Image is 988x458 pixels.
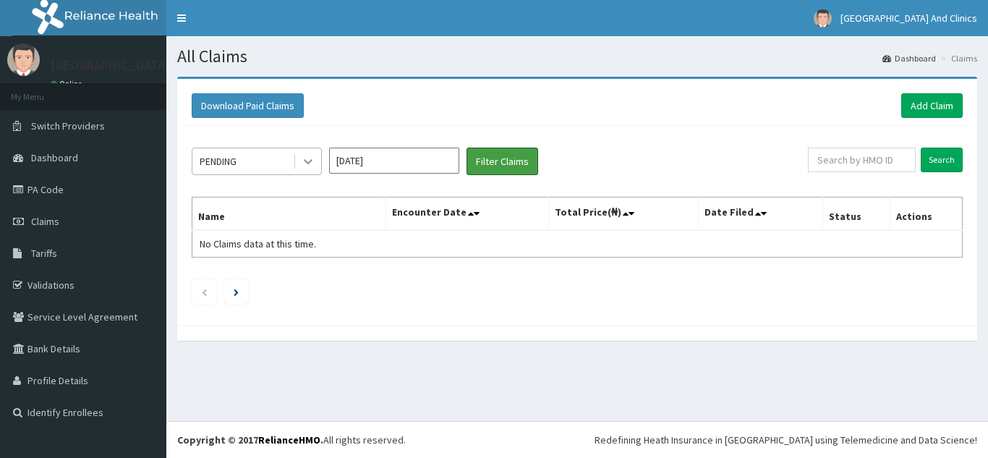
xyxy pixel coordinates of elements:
[177,47,977,66] h1: All Claims
[901,93,963,118] a: Add Claim
[814,9,832,27] img: User Image
[595,433,977,447] div: Redefining Heath Insurance in [GEOGRAPHIC_DATA] using Telemedicine and Data Science!
[386,198,548,231] th: Encounter Date
[166,421,988,458] footer: All rights reserved.
[699,198,823,231] th: Date Filed
[890,198,962,231] th: Actions
[548,198,699,231] th: Total Price(₦)
[201,285,208,298] a: Previous page
[808,148,916,172] input: Search by HMO ID
[192,93,304,118] button: Download Paid Claims
[31,151,78,164] span: Dashboard
[329,148,459,174] input: Select Month and Year
[882,52,936,64] a: Dashboard
[192,198,386,231] th: Name
[823,198,890,231] th: Status
[840,12,977,25] span: [GEOGRAPHIC_DATA] And Clinics
[467,148,538,175] button: Filter Claims
[51,59,234,72] p: [GEOGRAPHIC_DATA] And Clinics
[200,154,237,169] div: PENDING
[937,52,977,64] li: Claims
[177,433,323,446] strong: Copyright © 2017 .
[234,285,239,298] a: Next page
[258,433,320,446] a: RelianceHMO
[921,148,963,172] input: Search
[51,79,85,89] a: Online
[31,247,57,260] span: Tariffs
[31,215,59,228] span: Claims
[200,237,316,250] span: No Claims data at this time.
[31,119,105,132] span: Switch Providers
[7,43,40,76] img: User Image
